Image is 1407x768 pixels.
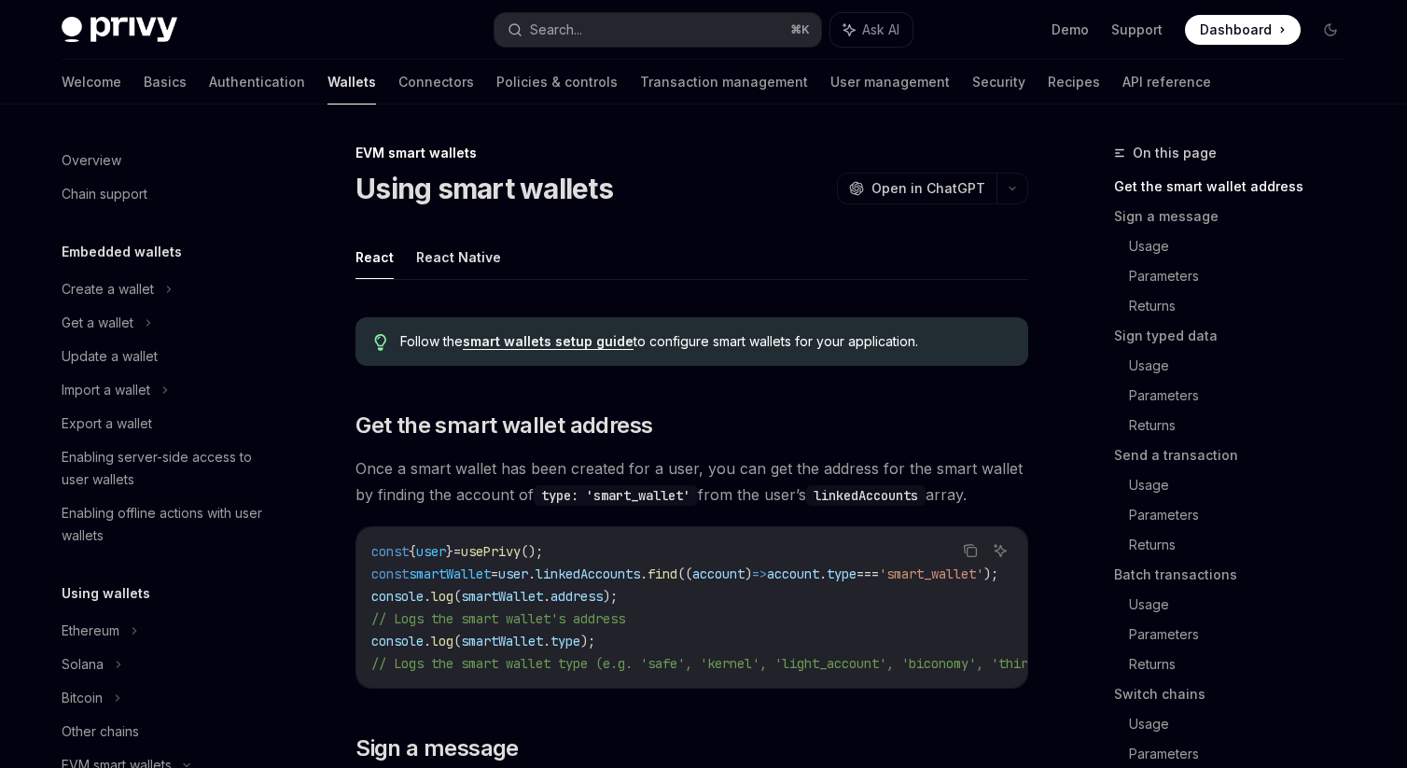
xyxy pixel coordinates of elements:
[371,566,409,582] span: const
[1122,60,1211,105] a: API reference
[491,566,498,582] span: =
[371,633,424,649] span: console
[62,241,182,263] h5: Embedded wallets
[47,440,286,496] a: Enabling server-side access to user wallets
[1129,590,1360,620] a: Usage
[543,633,550,649] span: .
[409,566,491,582] span: smartWallet
[47,496,286,552] a: Enabling offline actions with user wallets
[416,235,501,279] button: React Native
[327,60,376,105] a: Wallets
[355,235,394,279] button: React
[830,60,950,105] a: User management
[550,633,580,649] span: type
[409,543,416,560] span: {
[62,582,150,605] h5: Using wallets
[1052,21,1089,39] a: Demo
[62,502,274,547] div: Enabling offline actions with user wallets
[1316,15,1345,45] button: Toggle dark mode
[62,17,177,43] img: dark logo
[1114,440,1360,470] a: Send a transaction
[767,566,819,582] span: account
[453,588,461,605] span: (
[1185,15,1301,45] a: Dashboard
[1129,231,1360,261] a: Usage
[1129,709,1360,739] a: Usage
[355,144,1028,162] div: EVM smart wallets
[530,19,582,41] div: Search...
[209,60,305,105] a: Authentication
[374,334,387,351] svg: Tip
[640,566,648,582] span: .
[47,177,286,211] a: Chain support
[371,655,1260,672] span: // Logs the smart wallet type (e.g. 'safe', 'kernel', 'light_account', 'biconomy', 'thirdweb', 'c...
[528,566,536,582] span: .
[47,144,286,177] a: Overview
[496,60,618,105] a: Policies & controls
[862,21,899,39] span: Ask AI
[371,543,409,560] span: const
[1114,321,1360,351] a: Sign typed data
[62,60,121,105] a: Welcome
[453,633,461,649] span: (
[371,588,424,605] span: console
[355,455,1028,508] span: Once a smart wallet has been created for a user, you can get the address for the smart wallet by ...
[692,566,745,582] span: account
[461,588,543,605] span: smartWallet
[62,379,150,401] div: Import a wallet
[62,278,154,300] div: Create a wallet
[879,566,983,582] span: 'smart_wallet'
[431,588,453,605] span: log
[47,407,286,440] a: Export a wallet
[62,687,103,709] div: Bitcoin
[752,566,767,582] span: =>
[62,345,158,368] div: Update a wallet
[144,60,187,105] a: Basics
[461,543,521,560] span: usePrivy
[1048,60,1100,105] a: Recipes
[400,332,1010,351] span: Follow the to configure smart wallets for your application.
[461,633,543,649] span: smartWallet
[1114,679,1360,709] a: Switch chains
[550,588,603,605] span: address
[827,566,857,582] span: type
[677,566,692,582] span: ((
[1129,530,1360,560] a: Returns
[424,588,431,605] span: .
[1114,560,1360,590] a: Batch transactions
[47,715,286,748] a: Other chains
[790,22,810,37] span: ⌘ K
[446,543,453,560] span: }
[958,538,982,563] button: Copy the contents from the code block
[62,412,152,435] div: Export a wallet
[521,543,543,560] span: ();
[837,173,996,204] button: Open in ChatGPT
[1111,21,1163,39] a: Support
[62,183,147,205] div: Chain support
[498,566,528,582] span: user
[1129,381,1360,411] a: Parameters
[830,13,912,47] button: Ask AI
[62,720,139,743] div: Other chains
[983,566,998,582] span: );
[1129,649,1360,679] a: Returns
[580,633,595,649] span: );
[1129,470,1360,500] a: Usage
[495,13,821,47] button: Search...⌘K
[62,446,274,491] div: Enabling server-side access to user wallets
[1114,202,1360,231] a: Sign a message
[857,566,879,582] span: ===
[463,333,634,350] a: smart wallets setup guide
[62,312,133,334] div: Get a wallet
[431,633,453,649] span: log
[1114,172,1360,202] a: Get the smart wallet address
[416,543,446,560] span: user
[871,179,985,198] span: Open in ChatGPT
[62,149,121,172] div: Overview
[1129,500,1360,530] a: Parameters
[534,485,698,506] code: type: 'smart_wallet'
[398,60,474,105] a: Connectors
[972,60,1025,105] a: Security
[648,566,677,582] span: find
[1200,21,1272,39] span: Dashboard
